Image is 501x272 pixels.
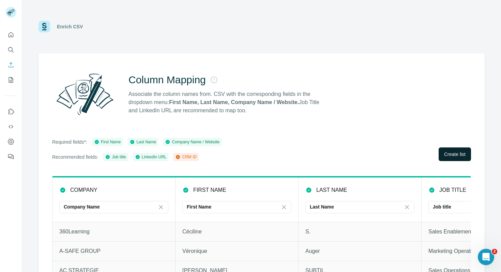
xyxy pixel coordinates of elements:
div: Enrich CSV [57,23,83,30]
p: Céciline [182,228,291,236]
div: Job title [105,154,126,160]
p: S. [305,228,414,236]
p: Job title [433,203,451,210]
p: JOB TITLE [439,186,466,194]
div: Last Name [130,139,156,145]
div: CRM ID [175,154,197,160]
button: My lists [5,74,16,86]
img: Surfe Illustration - Column Mapping [52,70,118,119]
p: Last Name [310,203,334,210]
img: Surfe Logo [39,21,50,32]
button: Feedback [5,151,16,163]
p: LAST NAME [316,186,347,194]
button: Search [5,44,16,56]
p: Associate the column names from. CSV with the corresponding fields in the dropdown menu: Job Titl... [128,90,325,115]
div: First Name [94,139,121,145]
p: First Name [187,203,211,210]
strong: First Name, Last Name, Company Name / Website. [169,99,299,105]
button: Use Surfe on LinkedIn [5,105,16,118]
span: 2 [492,249,497,254]
p: 360Learning [59,228,168,236]
button: Enrich CSV [5,59,16,71]
div: LinkedIn URL [135,154,167,160]
p: Recommended fields: [52,154,98,160]
button: Dashboard [5,135,16,148]
p: Auger [305,247,414,255]
button: Quick start [5,29,16,41]
p: Véronique [182,247,291,255]
button: Use Surfe API [5,120,16,133]
p: Company Name [64,203,100,210]
span: Create list [444,151,466,158]
iframe: Intercom live chat [478,249,494,265]
div: Company Name / Website [165,139,219,145]
h2: Column Mapping [128,74,206,86]
p: COMPANY [70,186,97,194]
button: Create list [439,147,471,161]
p: FIRST NAME [193,186,226,194]
p: Required fields*: [52,139,87,145]
p: A-SAFE GROUP [59,247,168,255]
